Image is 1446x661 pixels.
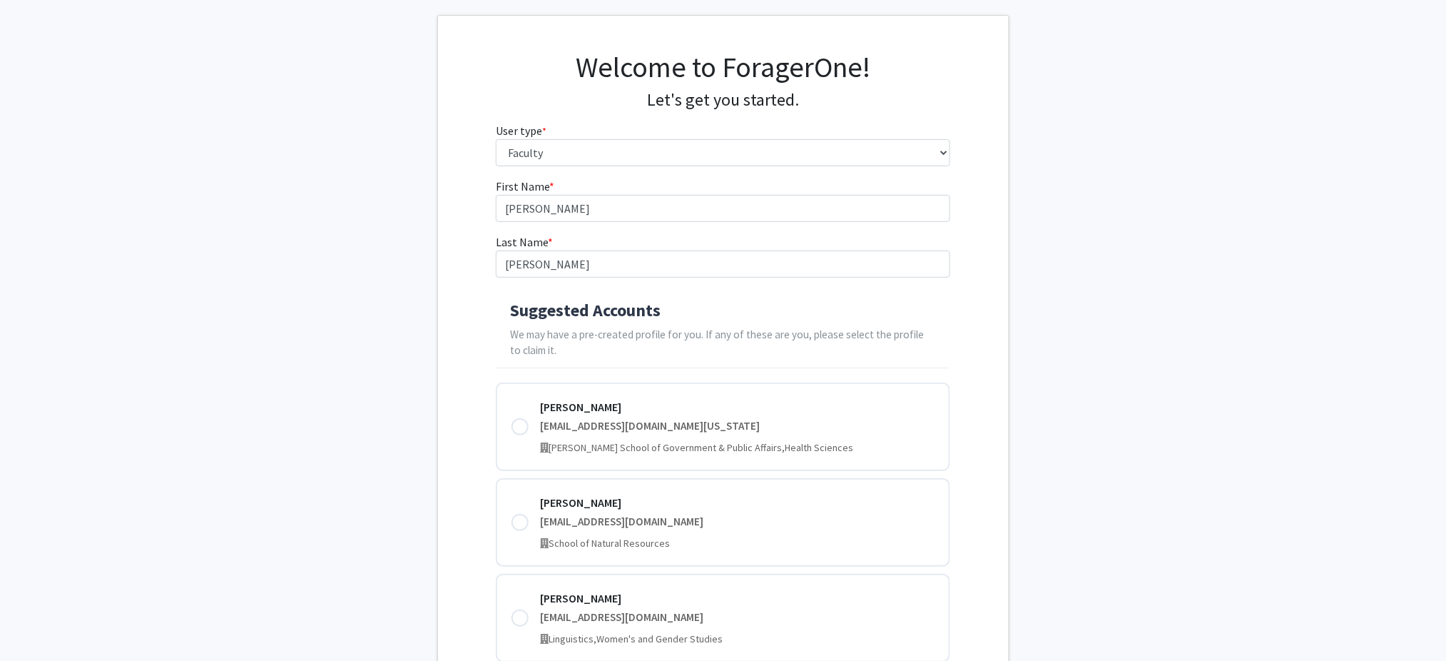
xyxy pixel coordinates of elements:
[11,597,61,650] iframe: Chat
[496,179,549,193] span: First Name
[549,632,596,645] span: Linguistics,
[540,590,935,607] div: [PERSON_NAME]
[540,494,935,511] div: [PERSON_NAME]
[540,398,935,415] div: [PERSON_NAME]
[540,514,935,530] div: [EMAIL_ADDRESS][DOMAIN_NAME]
[510,327,936,360] p: We may have a pre-created profile for you. If any of these are you, please select the profile to ...
[510,301,936,321] h4: Suggested Accounts
[549,441,785,454] span: [PERSON_NAME] School of Government & Public Affairs,
[496,90,950,111] h4: Let's get you started.
[496,50,950,84] h1: Welcome to ForagerOne!
[540,418,935,435] div: [EMAIL_ADDRESS][DOMAIN_NAME][US_STATE]
[596,632,723,645] span: Women's and Gender Studies
[540,610,935,626] div: [EMAIL_ADDRESS][DOMAIN_NAME]
[496,235,548,249] span: Last Name
[785,441,853,454] span: Health Sciences
[496,122,546,139] label: User type
[549,537,670,550] span: School of Natural Resources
